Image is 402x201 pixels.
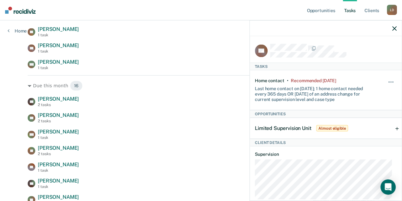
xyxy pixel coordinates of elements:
[316,125,348,131] span: Almost eligible
[38,178,79,184] span: [PERSON_NAME]
[38,145,79,151] span: [PERSON_NAME]
[255,83,373,102] div: Last home contact on [DATE]; 1 home contact needed every 365 days OR [DATE] of an address change ...
[38,66,79,70] div: 1 task
[38,49,79,54] div: 1 task
[291,78,336,83] div: Recommended 7 days ago
[38,59,79,65] span: [PERSON_NAME]
[38,168,79,173] div: 1 task
[8,28,27,34] a: Home
[380,179,396,195] div: Open Intercom Messenger
[38,96,79,102] span: [PERSON_NAME]
[38,33,79,37] div: 1 task
[38,162,79,168] span: [PERSON_NAME]
[70,81,83,91] span: 16
[250,139,402,146] div: Client Details
[250,110,402,118] div: Opportunities
[255,152,397,157] dt: Supervision
[38,184,79,189] div: 1 task
[387,5,397,15] div: L D
[38,42,79,48] span: [PERSON_NAME]
[38,119,79,123] div: 2 tasks
[38,135,79,140] div: 1 task
[38,103,79,107] div: 2 tasks
[38,26,79,32] span: [PERSON_NAME]
[250,118,402,138] div: Limited Supervision UnitAlmost eligible
[287,78,288,83] div: •
[28,81,374,91] div: Due this month
[38,152,79,156] div: 2 tasks
[38,194,79,200] span: [PERSON_NAME]
[5,7,36,14] img: Recidiviz
[255,125,311,131] span: Limited Supervision Unit
[38,129,79,135] span: [PERSON_NAME]
[38,112,79,118] span: [PERSON_NAME]
[250,63,402,70] div: Tasks
[255,78,284,83] div: Home contact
